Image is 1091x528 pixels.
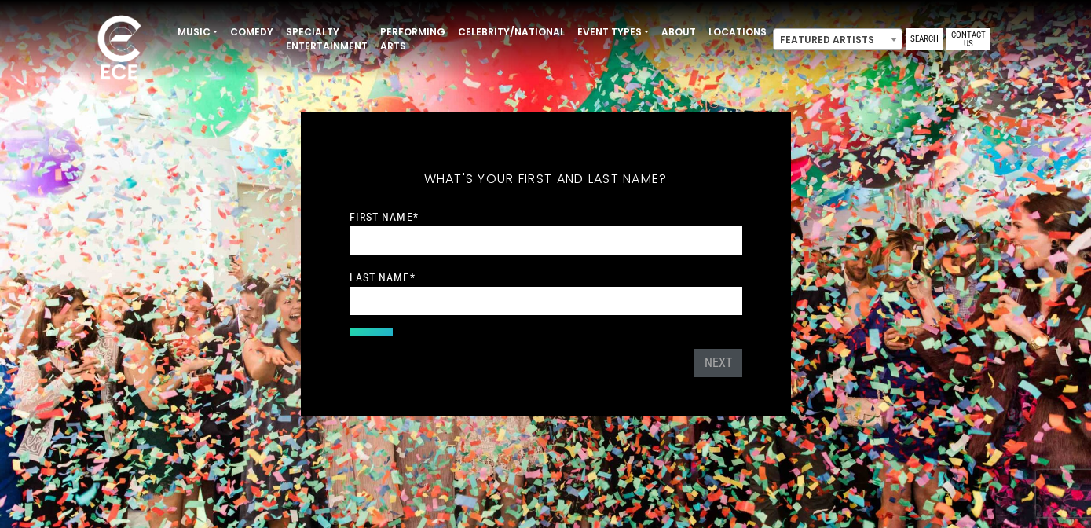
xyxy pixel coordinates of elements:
[350,210,419,224] label: First Name
[655,19,702,46] a: About
[224,19,280,46] a: Comedy
[906,28,943,50] a: Search
[702,19,773,46] a: Locations
[80,11,159,87] img: ece_new_logo_whitev2-1.png
[171,19,224,46] a: Music
[374,19,452,60] a: Performing Arts
[946,28,990,50] a: Contact Us
[350,151,742,207] h5: What's your first and last name?
[571,19,655,46] a: Event Types
[350,270,416,284] label: Last Name
[280,19,374,60] a: Specialty Entertainment
[452,19,571,46] a: Celebrity/National
[773,28,902,50] span: Featured Artists
[774,29,902,51] span: Featured Artists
